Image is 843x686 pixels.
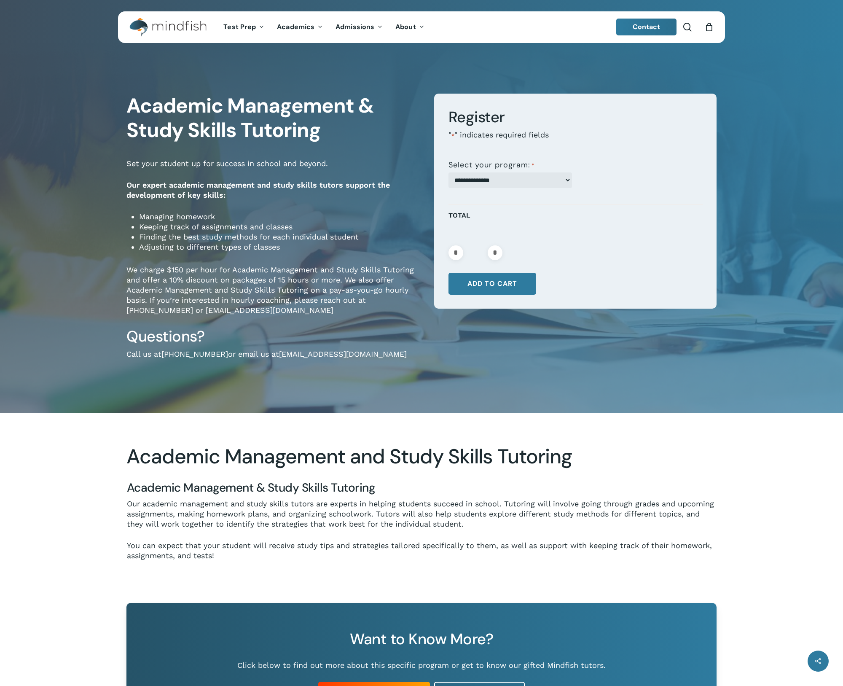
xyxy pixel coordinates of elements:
h3: Register [448,108,703,127]
p: Our academic management and study skills tutors are experts in helping students succeed in school... [127,499,717,541]
button: Add to cart [448,273,536,295]
a: Admissions [329,24,389,31]
label: Select your program: [448,161,534,170]
h3: Questions? [126,327,421,346]
input: Product quantity [466,245,485,260]
p: Call us at or email us at [126,349,421,371]
h4: Academic Management & Study Skills Tutoring [127,480,717,495]
span: Academics [277,22,314,31]
p: Click below to find out more about this specific program or get to know our gifted Mindfish tutors. [153,660,690,670]
p: Set your student up for success in school and beyond. [126,159,421,180]
li: Finding the best study methods for each individual student [139,232,421,242]
a: Test Prep [217,24,271,31]
p: You can expect that your student will receive study tips and strategies tailored specifically to ... [127,541,717,561]
nav: Main Menu [217,11,430,43]
p: Total [448,209,703,231]
span: Admissions [336,22,374,31]
header: Main Menu [118,11,725,43]
a: About [389,24,431,31]
a: [EMAIL_ADDRESS][DOMAIN_NAME] [279,350,407,358]
p: We charge $150 per hour for Academic Management and Study Skills Tutoring and offer a 10% discoun... [126,265,421,327]
li: Adjusting to different types of classes [139,242,421,252]
a: [PHONE_NUMBER] [161,350,228,358]
a: Academics [271,24,329,31]
li: Managing homework [139,212,421,222]
p: " " indicates required fields [448,130,703,152]
span: About [395,22,416,31]
span: Test Prep [223,22,256,31]
h1: Academic Management & Study Skills Tutoring [126,94,421,143]
a: Contact [616,19,677,35]
h3: Want to Know More? [153,630,690,649]
span: Contact [633,22,660,31]
li: Keeping track of assignments and classes [139,222,421,232]
h2: Academic Management and Study Skills Tutoring [126,444,716,469]
strong: Our expert academic management and study skills tutors support the development of key skills: [126,180,390,199]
